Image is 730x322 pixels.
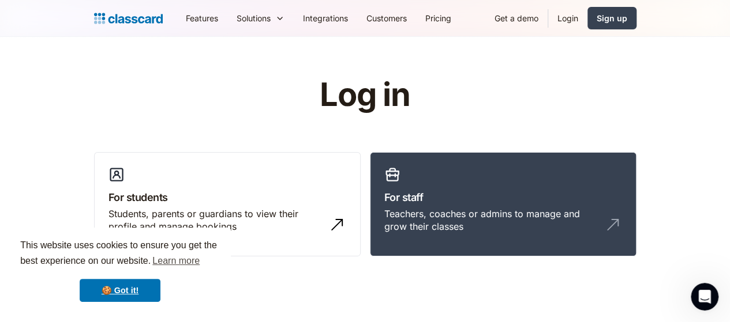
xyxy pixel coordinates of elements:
[587,7,637,29] a: Sign up
[294,5,357,31] a: Integrations
[548,5,587,31] a: Login
[485,5,548,31] a: Get a demo
[597,12,627,24] div: Sign up
[182,77,548,113] h1: Log in
[370,152,637,257] a: For staffTeachers, coaches or admins to manage and grow their classes
[357,5,416,31] a: Customers
[227,5,294,31] div: Solutions
[80,279,160,302] a: dismiss cookie message
[108,190,346,205] h3: For students
[20,238,220,270] span: This website uses cookies to ensure you get the best experience on our website.
[384,207,599,233] div: Teachers, coaches or admins to manage and grow their classes
[151,252,201,270] a: learn more about cookies
[691,283,718,310] iframe: Intercom live chat
[94,10,163,26] a: Logo
[94,152,361,257] a: For studentsStudents, parents or guardians to view their profile and manage bookings
[416,5,461,31] a: Pricing
[9,228,231,313] div: cookieconsent
[384,190,622,205] h3: For staff
[177,5,227,31] a: Features
[108,207,323,233] div: Students, parents or guardians to view their profile and manage bookings
[237,12,271,24] div: Solutions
